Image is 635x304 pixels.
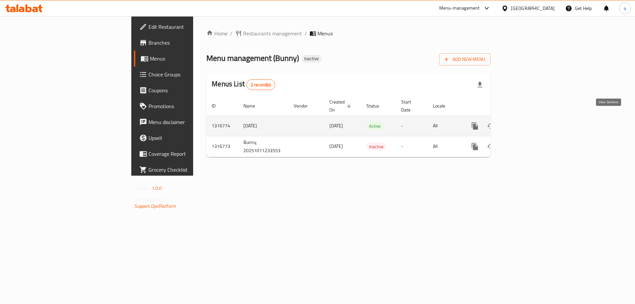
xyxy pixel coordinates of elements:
[148,86,232,94] span: Coupons
[428,136,462,157] td: All
[152,184,162,193] span: 1.0.0
[329,121,343,130] span: [DATE]
[148,102,232,110] span: Promotions
[238,116,288,136] td: [DATE]
[148,134,232,142] span: Upsell
[134,130,237,146] a: Upsell
[135,195,165,204] span: Get support on:
[135,202,177,210] a: Support.OpsPlatform
[243,102,264,110] span: Name
[396,136,428,157] td: -
[467,139,483,154] button: more
[134,19,237,35] a: Edit Restaurant
[329,98,353,114] span: Created On
[212,79,275,90] h2: Menus List
[511,5,555,12] div: [GEOGRAPHIC_DATA]
[206,96,536,157] table: enhanced table
[428,116,462,136] td: All
[305,29,307,37] li: /
[134,162,237,178] a: Grocery Checklist
[212,102,224,110] span: ID
[624,5,626,12] span: a
[134,114,237,130] a: Menu disclaimer
[148,39,232,47] span: Branches
[246,79,275,90] div: Total records count
[366,102,388,110] span: Status
[366,122,383,130] span: Active
[472,77,488,93] div: Export file
[206,51,299,65] span: Menu management ( Bunny )
[247,82,275,88] span: 2 record(s)
[401,98,420,114] span: Start Date
[467,118,483,134] button: more
[462,96,536,116] th: Actions
[150,55,232,63] span: Menus
[148,150,232,158] span: Coverage Report
[148,118,232,126] span: Menu disclaimer
[134,51,237,66] a: Menus
[206,29,490,37] nav: breadcrumb
[302,55,321,63] div: Inactive
[148,23,232,31] span: Edit Restaurant
[235,29,302,37] a: Restaurants management
[302,56,321,62] span: Inactive
[135,184,151,193] span: Version:
[134,35,237,51] a: Branches
[366,143,386,151] span: Inactive
[483,139,499,154] button: Change Status
[444,55,485,64] span: Add New Menu
[317,29,333,37] span: Menus
[148,70,232,78] span: Choice Groups
[148,166,232,174] span: Grocery Checklist
[439,53,490,65] button: Add New Menu
[396,116,428,136] td: -
[134,146,237,162] a: Coverage Report
[238,136,288,157] td: Bunny, 20251011233553
[243,29,302,37] span: Restaurants management
[329,142,343,151] span: [DATE]
[134,82,237,98] a: Coupons
[433,102,454,110] span: Locale
[439,4,480,12] div: Menu-management
[134,66,237,82] a: Choice Groups
[134,98,237,114] a: Promotions
[294,102,316,110] span: Vendor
